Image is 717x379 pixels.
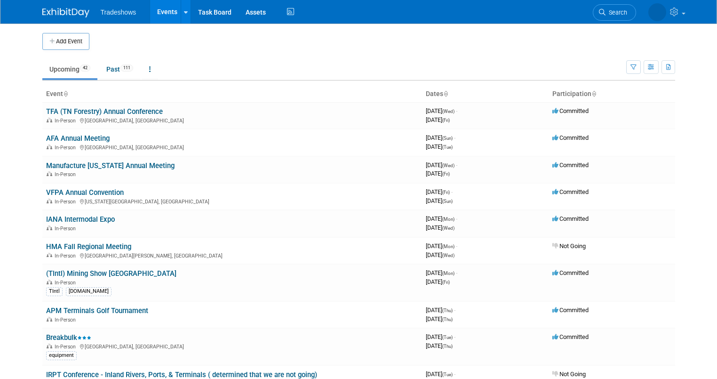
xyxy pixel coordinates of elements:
span: Committed [552,215,589,222]
span: [DATE] [426,342,453,349]
span: [DATE] [426,269,457,276]
img: In-Person Event [47,199,52,203]
span: In-Person [55,344,79,350]
span: (Thu) [442,344,453,349]
button: Add Event [42,33,89,50]
span: (Wed) [442,109,454,114]
div: equipment [46,351,77,360]
div: [GEOGRAPHIC_DATA][PERSON_NAME], [GEOGRAPHIC_DATA] [46,251,418,259]
span: Committed [552,134,589,141]
span: (Sun) [442,199,453,204]
div: [US_STATE][GEOGRAPHIC_DATA], [GEOGRAPHIC_DATA] [46,197,418,205]
span: - [456,107,457,114]
img: Kay Reynolds [648,3,666,21]
span: (Tue) [442,335,453,340]
img: In-Person Event [47,280,52,284]
a: Search [593,4,636,21]
span: [DATE] [426,197,453,204]
span: [DATE] [426,251,454,258]
span: (Thu) [442,308,453,313]
span: Not Going [552,242,586,250]
div: TIntl [46,287,63,296]
a: Sort by Participation Type [591,90,596,97]
span: In-Person [55,226,79,232]
span: [DATE] [426,134,455,141]
span: (Fri) [442,171,450,177]
span: Committed [552,269,589,276]
span: - [456,215,457,222]
span: Tradeshows [101,8,136,16]
img: In-Person Event [47,344,52,348]
img: ExhibitDay [42,8,89,17]
img: In-Person Event [47,171,52,176]
span: In-Person [55,171,79,177]
th: Dates [422,86,549,102]
span: [DATE] [426,333,455,340]
a: Sort by Start Date [443,90,448,97]
span: In-Person [55,317,79,323]
span: (Fri) [442,280,450,285]
span: - [454,306,455,314]
span: In-Person [55,280,79,286]
span: - [454,134,455,141]
span: - [454,371,455,378]
span: - [451,188,453,195]
img: In-Person Event [47,118,52,122]
img: In-Person Event [47,317,52,322]
span: (Wed) [442,253,454,258]
a: IANA Intermodal Expo [46,215,115,224]
span: (Sun) [442,136,453,141]
span: (Fri) [442,190,450,195]
span: (Wed) [442,163,454,168]
span: [DATE] [426,224,454,231]
span: [DATE] [426,371,455,378]
span: (Mon) [442,217,454,222]
span: [DATE] [426,315,453,323]
span: [DATE] [426,161,457,169]
a: Past111 [99,60,140,78]
span: (Tue) [442,372,453,377]
a: Sort by Event Name [63,90,68,97]
span: - [456,161,457,169]
img: In-Person Event [47,226,52,230]
span: In-Person [55,253,79,259]
span: In-Person [55,145,79,151]
div: [DOMAIN_NAME] [66,287,112,296]
a: VFPA Annual Convention [46,188,124,197]
span: In-Person [55,199,79,205]
span: (Fri) [442,118,450,123]
a: Manufacture [US_STATE] Annual Meeting [46,161,175,170]
span: Committed [552,161,589,169]
span: [DATE] [426,242,457,250]
span: (Thu) [442,317,453,322]
span: (Mon) [442,244,454,249]
span: Committed [552,306,589,314]
span: Committed [552,333,589,340]
img: In-Person Event [47,253,52,258]
th: Participation [549,86,675,102]
div: [GEOGRAPHIC_DATA], [GEOGRAPHIC_DATA] [46,342,418,350]
span: (Mon) [442,271,454,276]
span: 111 [120,65,133,72]
span: Committed [552,188,589,195]
span: Committed [552,107,589,114]
span: 42 [80,65,90,72]
span: [DATE] [426,278,450,285]
span: - [456,242,457,250]
span: In-Person [55,118,79,124]
a: Breakbulk [46,333,91,342]
a: Upcoming42 [42,60,97,78]
span: [DATE] [426,306,455,314]
span: [DATE] [426,188,453,195]
div: [GEOGRAPHIC_DATA], [GEOGRAPHIC_DATA] [46,116,418,124]
div: [GEOGRAPHIC_DATA], [GEOGRAPHIC_DATA] [46,143,418,151]
span: (Wed) [442,226,454,231]
a: APM Terminals Golf Tournament [46,306,148,315]
a: AFA Annual Meeting [46,134,110,143]
span: (Tue) [442,145,453,150]
span: - [456,269,457,276]
img: In-Person Event [47,145,52,149]
a: (TIntl) Mining Show [GEOGRAPHIC_DATA] [46,269,176,278]
span: Not Going [552,371,586,378]
a: TFA (TN Forestry) Annual Conference [46,107,163,116]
